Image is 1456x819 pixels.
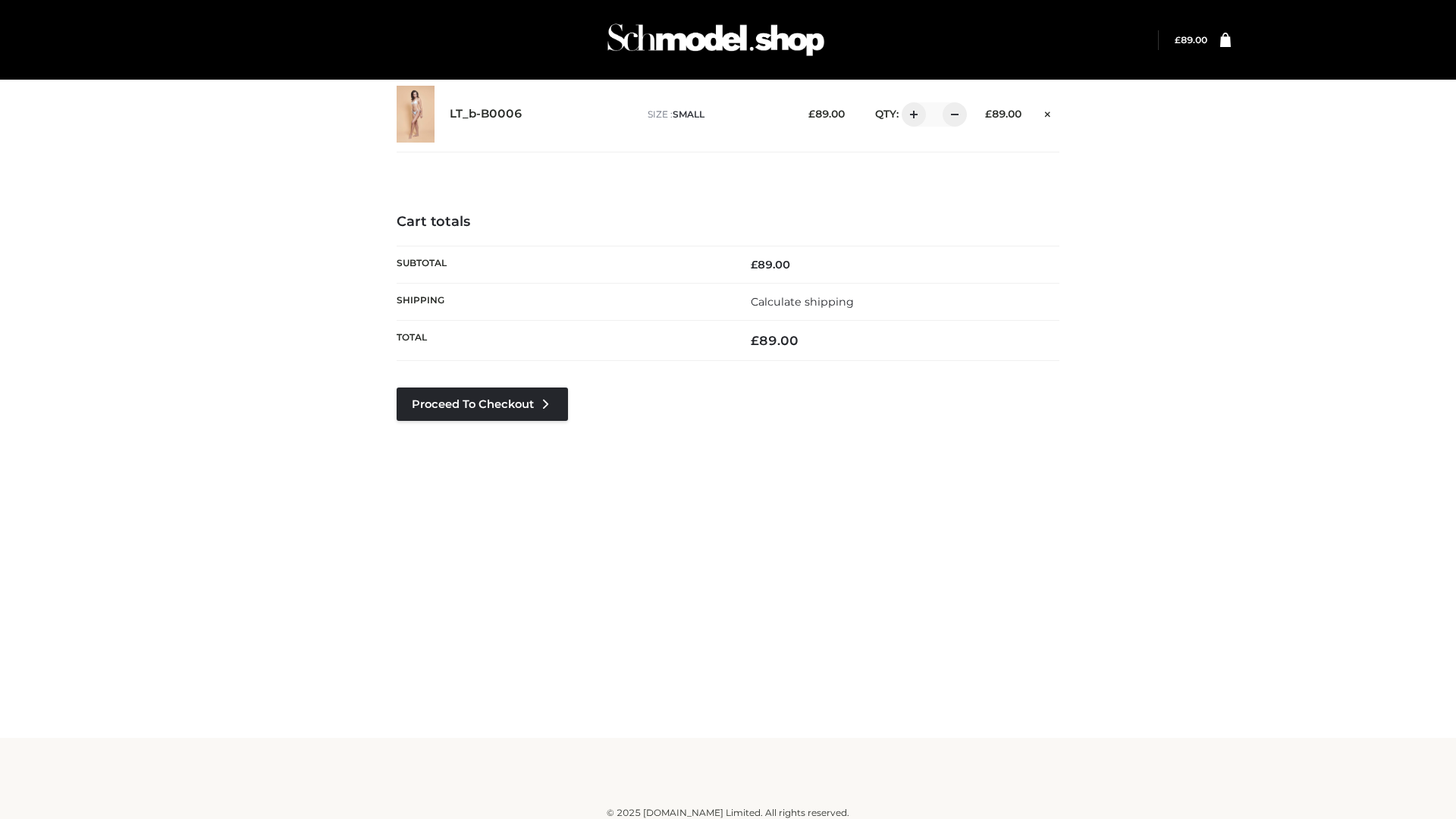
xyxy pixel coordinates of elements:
th: Subtotal [397,246,728,283]
a: Proceed to Checkout [397,388,568,421]
h4: Cart totals [397,214,1059,231]
span: £ [808,108,815,120]
span: £ [1175,34,1181,45]
a: Remove this item [1037,102,1059,122]
p: size : [648,108,785,121]
bdi: 89.00 [751,333,799,348]
a: LT_b-B0006 [450,107,522,121]
th: Total [397,321,728,361]
th: Shipping [397,283,728,320]
img: Schmodel Admin 964 [602,10,830,70]
a: £89.00 [1175,34,1207,45]
span: SMALL [673,108,704,120]
bdi: 89.00 [985,108,1021,120]
span: £ [985,108,992,120]
bdi: 89.00 [1175,34,1207,45]
span: £ [751,258,758,271]
span: £ [751,333,759,348]
bdi: 89.00 [751,258,790,271]
div: QTY: [860,102,962,127]
bdi: 89.00 [808,108,845,120]
a: Calculate shipping [751,295,854,309]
